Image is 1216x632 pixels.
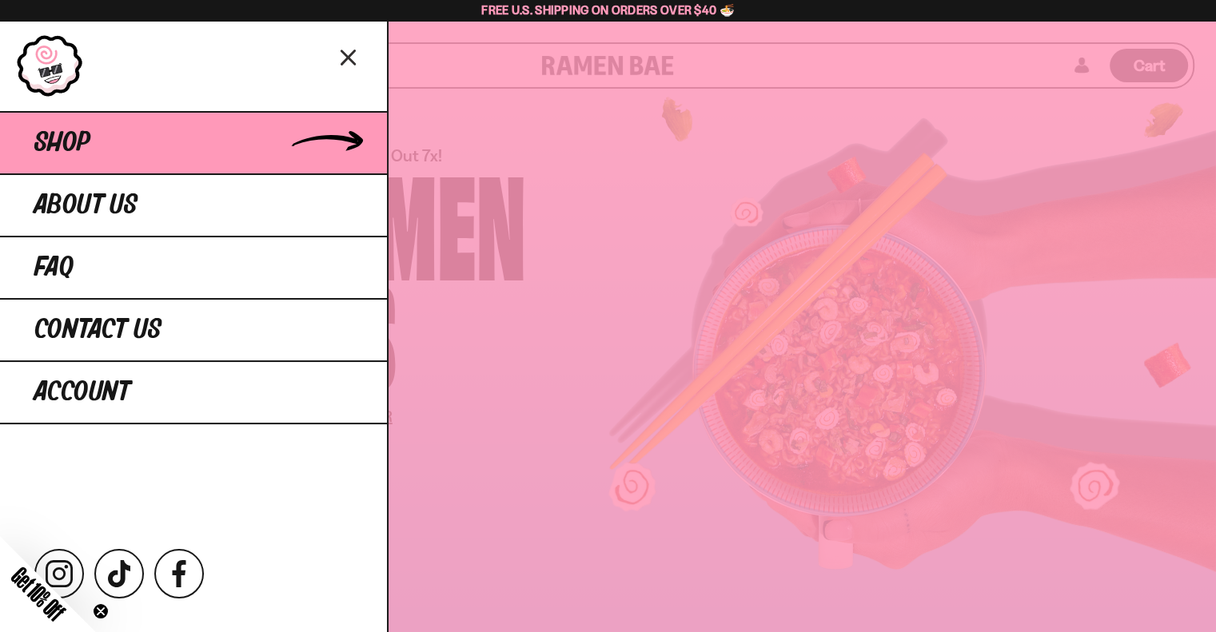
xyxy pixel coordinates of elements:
span: Account [34,378,130,407]
button: Close menu [335,42,363,70]
button: Close teaser [93,603,109,619]
span: Free U.S. Shipping on Orders over $40 🍜 [481,2,735,18]
span: Get 10% Off [7,562,70,625]
span: Contact Us [34,316,161,344]
span: FAQ [34,253,74,282]
span: About Us [34,191,138,220]
span: Shop [34,129,90,157]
